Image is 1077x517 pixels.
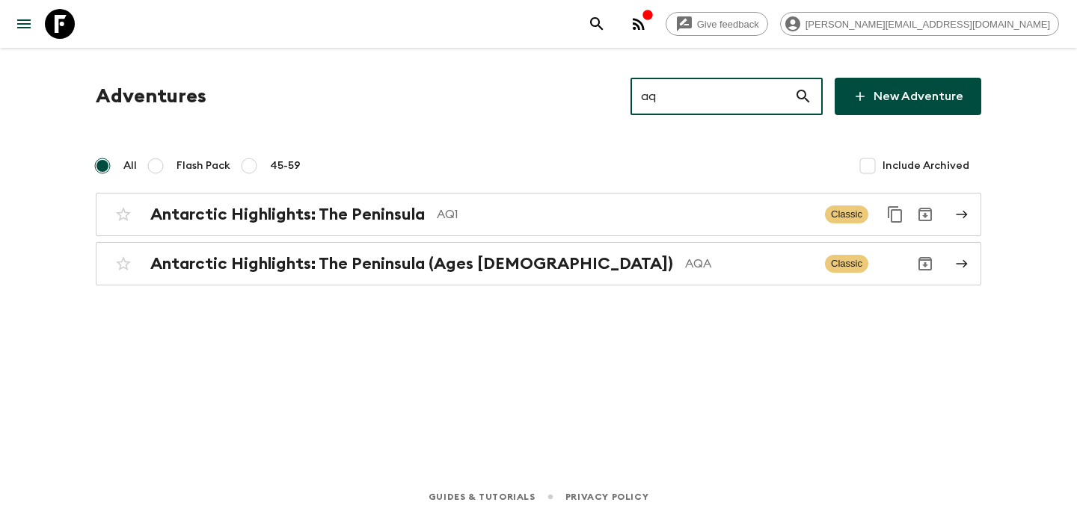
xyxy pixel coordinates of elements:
a: New Adventure [835,78,981,115]
a: Guides & Tutorials [429,489,536,505]
span: Classic [825,205,868,223]
p: AQ1 [437,205,813,223]
a: Give feedback [666,12,768,36]
input: e.g. AR1, Argentina [630,75,794,117]
button: Archive [910,249,940,279]
span: Include Archived [883,158,969,173]
span: Give feedback [689,19,767,30]
span: Flash Pack [177,158,230,173]
span: 45-59 [270,158,301,173]
button: Archive [910,199,940,229]
a: Antarctic Highlights: The PeninsulaAQ1ClassicDuplicate for 45-59Archive [96,193,981,236]
a: Privacy Policy [565,489,648,505]
button: Duplicate for 45-59 [880,199,910,229]
p: AQA [685,255,813,273]
div: [PERSON_NAME][EMAIL_ADDRESS][DOMAIN_NAME] [780,12,1059,36]
a: Antarctic Highlights: The Peninsula (Ages [DEMOGRAPHIC_DATA])AQAClassicArchive [96,242,981,285]
button: menu [9,9,39,39]
h2: Antarctic Highlights: The Peninsula (Ages [DEMOGRAPHIC_DATA]) [150,254,673,273]
h2: Antarctic Highlights: The Peninsula [150,205,425,224]
button: search adventures [582,9,612,39]
span: [PERSON_NAME][EMAIL_ADDRESS][DOMAIN_NAME] [797,19,1058,30]
h1: Adventures [96,81,206,111]
span: All [123,158,137,173]
span: Classic [825,255,868,273]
